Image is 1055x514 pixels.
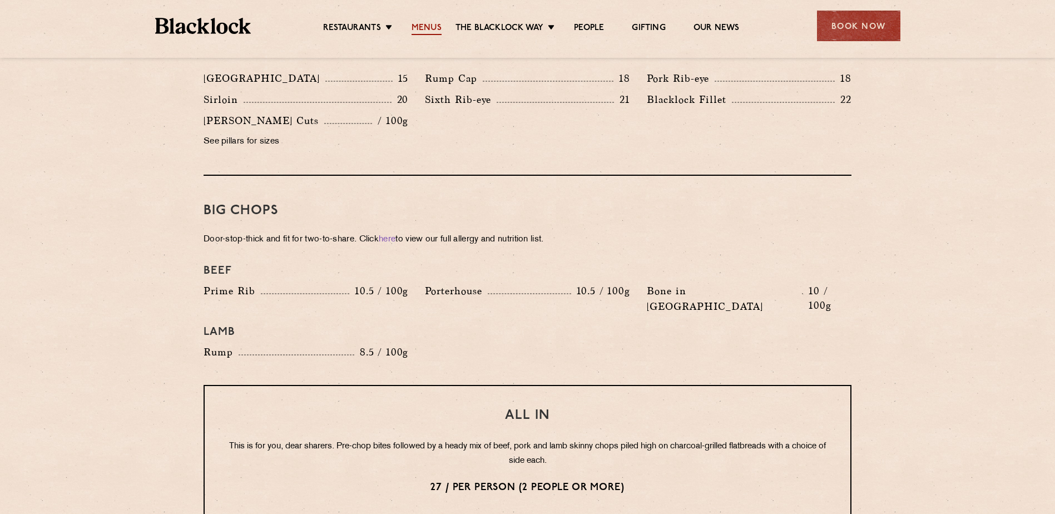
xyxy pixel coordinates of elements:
[392,92,409,107] p: 20
[393,71,409,86] p: 15
[835,71,851,86] p: 18
[694,23,740,35] a: Our News
[574,23,604,35] a: People
[204,113,324,128] p: [PERSON_NAME] Cuts
[349,284,408,298] p: 10.5 / 100g
[817,11,900,41] div: Book Now
[632,23,665,35] a: Gifting
[647,283,803,314] p: Bone in [GEOGRAPHIC_DATA]
[455,23,543,35] a: The Blacklock Way
[372,113,408,128] p: / 100g
[571,284,630,298] p: 10.5 / 100g
[835,92,851,107] p: 22
[354,345,408,359] p: 8.5 / 100g
[227,408,828,423] h3: All In
[425,283,488,299] p: Porterhouse
[613,71,630,86] p: 18
[204,325,851,339] h4: Lamb
[379,235,395,244] a: here
[425,92,497,107] p: Sixth Rib-eye
[204,92,244,107] p: Sirloin
[155,18,251,34] img: BL_Textured_Logo-footer-cropped.svg
[412,23,442,35] a: Menus
[204,134,408,150] p: See pillars for sizes
[425,71,483,86] p: Rump Cap
[204,71,325,86] p: [GEOGRAPHIC_DATA]
[204,283,261,299] p: Prime Rib
[323,23,381,35] a: Restaurants
[647,71,715,86] p: Pork Rib-eye
[204,264,851,278] h4: Beef
[803,284,851,313] p: 10 / 100g
[227,481,828,495] p: 27 / per person (2 people or more)
[204,344,239,360] p: Rump
[227,439,828,468] p: This is for you, dear sharers. Pre-chop bites followed by a heady mix of beef, pork and lamb skin...
[647,92,732,107] p: Blacklock Fillet
[204,232,851,248] p: Door-stop-thick and fit for two-to-share. Click to view our full allergy and nutrition list.
[614,92,630,107] p: 21
[204,204,851,218] h3: Big Chops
